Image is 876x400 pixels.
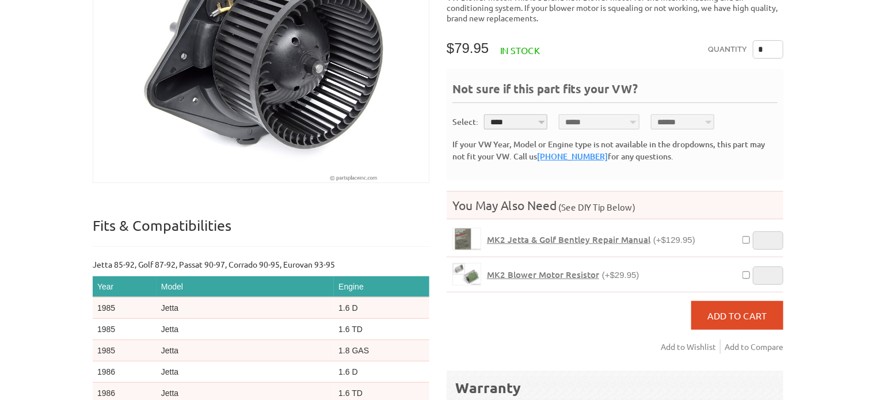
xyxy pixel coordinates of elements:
span: MK2 Blower Motor Resistor [487,269,599,280]
td: Jetta [157,340,334,361]
div: If your VW Year, Model or Engine type is not available in the dropdowns, this part may not fit yo... [452,138,778,162]
span: (+$129.95) [653,235,695,245]
div: Not sure if this part fits your VW? [452,81,778,103]
span: $79.95 [447,40,489,56]
th: Year [93,276,157,298]
td: 1986 [93,361,157,382]
button: Add to Cart [691,301,783,330]
p: Fits & Compatibilities [93,216,429,247]
td: 1.8 GAS [334,340,429,361]
span: In stock [500,44,540,56]
img: MK2 Blower Motor Resistor [453,264,481,285]
th: Model [157,276,334,298]
a: MK2 Jetta & Golf Bentley Repair Manual(+$129.95) [487,234,695,245]
td: 1.6 TD [334,318,429,340]
td: Jetta [157,361,334,382]
span: MK2 Jetta & Golf Bentley Repair Manual [487,234,650,245]
a: [PHONE_NUMBER] [537,151,608,162]
td: Jetta [157,297,334,318]
td: 1985 [93,318,157,340]
h4: You May Also Need [447,197,783,213]
td: 1.6 D [334,297,429,318]
span: (See DIY Tip Below) [557,201,635,212]
div: Warranty [455,378,775,397]
td: 1985 [93,340,157,361]
img: MK2 Jetta & Golf Bentley Repair Manual [453,228,481,250]
span: (+$29.95) [602,270,639,280]
p: Jetta 85-92, Golf 87-92, Passat 90-97, Corrado 90-95, Eurovan 93-95 [93,258,429,271]
td: 1.6 D [334,361,429,382]
label: Quantity [708,40,747,59]
th: Engine [334,276,429,298]
a: MK2 Jetta & Golf Bentley Repair Manual [452,228,481,250]
a: MK2 Blower Motor Resistor(+$29.95) [487,269,639,280]
a: MK2 Blower Motor Resistor [452,263,481,285]
td: Jetta [157,318,334,340]
td: 1985 [93,297,157,318]
span: Add to Cart [708,310,767,321]
div: Select: [452,116,478,128]
a: Add to Compare [725,340,783,354]
a: Add to Wishlist [661,340,721,354]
